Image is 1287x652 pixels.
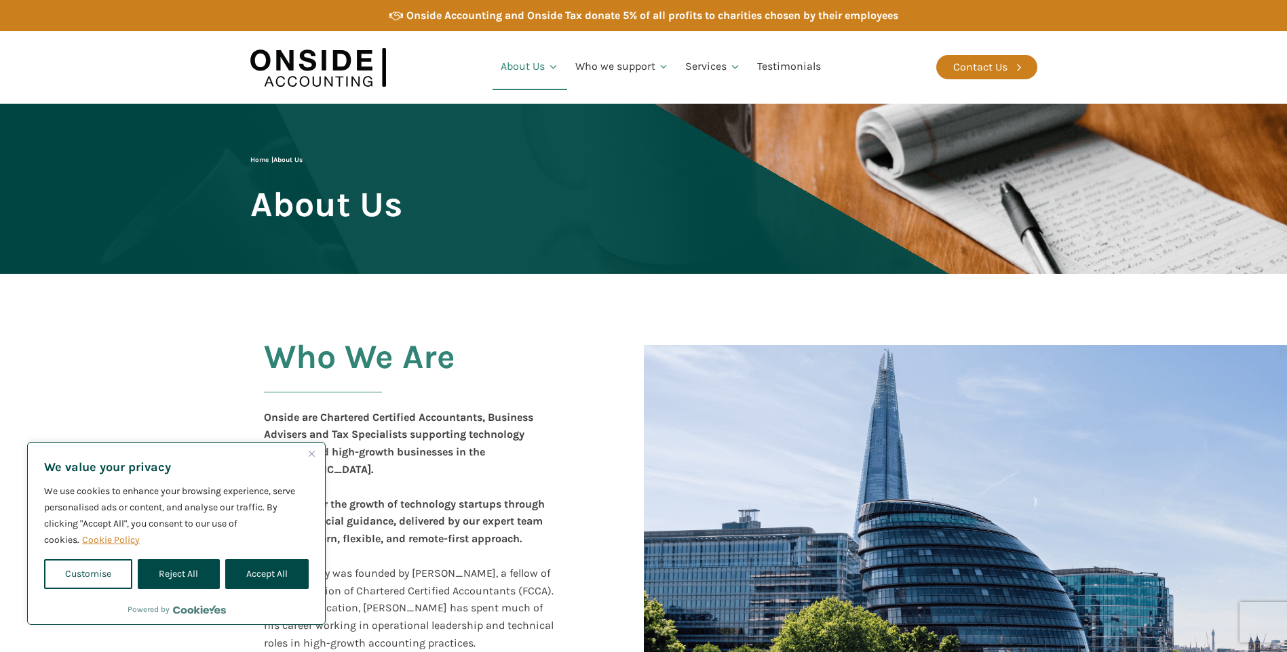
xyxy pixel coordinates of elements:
a: Who we support [567,44,678,90]
p: We use cookies to enhance your browsing experience, serve personalised ads or content, and analys... [44,483,309,548]
b: , delivered by our expert team with a modern, flexible, and remote-first approach. [264,514,543,545]
button: Reject All [138,559,219,589]
img: Onside Accounting [250,41,386,94]
span: About Us [250,186,402,223]
button: Customise [44,559,132,589]
p: We value your privacy [44,459,309,475]
b: We empower the growth of technology startups through expert financial guidance [264,497,545,528]
a: Cookie Policy [81,533,140,546]
h2: Who We Are [264,338,455,409]
a: Contact Us [936,55,1037,79]
a: Testimonials [749,44,829,90]
a: Home [250,156,269,164]
b: Onside are Chartered Certified Accountants, Business Advisers and Tax Specialists supporting tech... [264,411,533,476]
a: Visit CookieYes website [173,605,226,614]
span: | [250,156,303,164]
div: Contact Us [953,58,1007,76]
div: We value your privacy [27,442,326,625]
div: Powered by [128,603,226,616]
div: Onside Accounting and Onside Tax donate 5% of all profits to charities chosen by their employees [406,7,898,24]
a: About Us [493,44,567,90]
span: About Us [273,156,303,164]
button: Close [303,445,320,462]
a: Services [677,44,749,90]
img: Close [309,451,315,457]
button: Accept All [225,559,309,589]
